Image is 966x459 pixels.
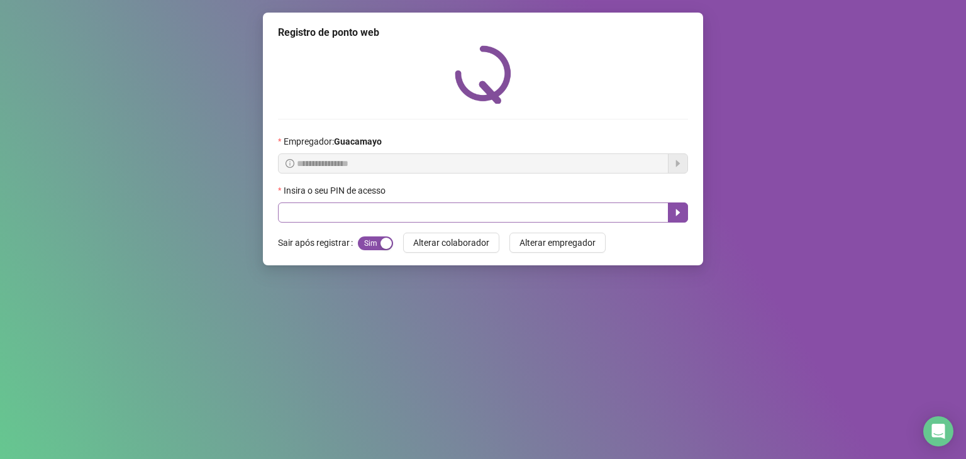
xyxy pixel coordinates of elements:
label: Insira o seu PIN de acesso [278,184,394,197]
span: Alterar empregador [519,236,596,250]
span: Empregador : [284,135,382,148]
button: Alterar empregador [509,233,606,253]
label: Sair após registrar [278,233,358,253]
span: Alterar colaborador [413,236,489,250]
span: info-circle [286,159,294,168]
strong: Guacamayo [334,136,382,147]
span: caret-right [673,207,683,218]
img: QRPoint [455,45,511,104]
button: Alterar colaborador [403,233,499,253]
div: Open Intercom Messenger [923,416,953,446]
div: Registro de ponto web [278,25,688,40]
